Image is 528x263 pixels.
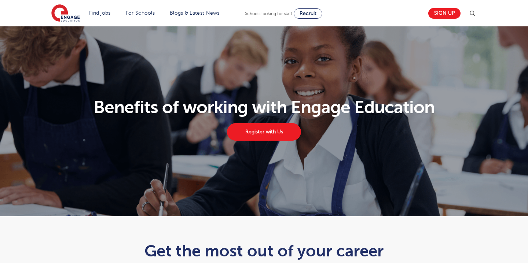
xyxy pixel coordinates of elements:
[300,11,316,16] span: Recruit
[170,10,220,16] a: Blogs & Latest News
[89,10,111,16] a: Find jobs
[294,8,322,19] a: Recruit
[47,99,481,116] h1: Benefits of working with Engage Education
[84,242,444,260] h1: Get the most out of your career
[51,4,80,23] img: Engage Education
[245,11,292,16] span: Schools looking for staff
[227,123,301,141] a: Register with Us
[428,8,461,19] a: Sign up
[126,10,155,16] a: For Schools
